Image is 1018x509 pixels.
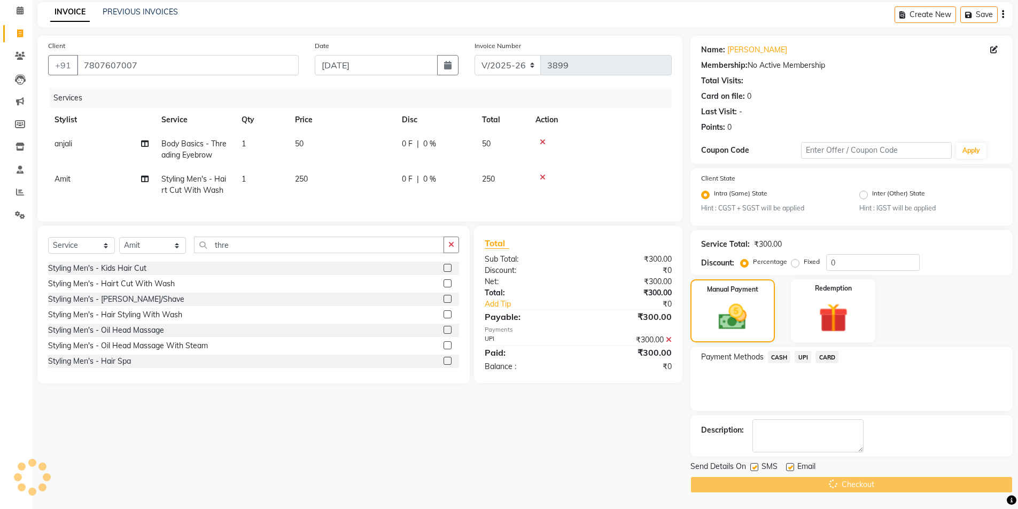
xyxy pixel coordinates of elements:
div: 0 [747,91,751,102]
th: Stylist [48,108,155,132]
label: Intra (Same) State [714,189,767,201]
small: Hint : IGST will be applied [859,203,1002,213]
div: Payable: [477,310,578,323]
span: Styling Men's - Hairt Cut With Wash [161,174,226,195]
a: PREVIOUS INVOICES [103,7,178,17]
div: Total Visits: [701,75,743,87]
button: Save [960,6,998,23]
span: Amit [55,174,71,184]
span: 0 % [423,138,436,150]
div: ₹300.00 [578,254,680,265]
label: Inter (Other) State [872,189,925,201]
a: Add Tip [477,299,595,310]
div: Paid: [477,346,578,359]
th: Total [476,108,529,132]
div: ₹300.00 [578,310,680,323]
label: Redemption [815,284,852,293]
div: UPI [477,334,578,346]
div: ₹0 [578,265,680,276]
span: CASH [768,351,791,363]
div: Balance : [477,361,578,372]
div: Sub Total: [477,254,578,265]
div: Styling Men's - [PERSON_NAME]/Shave [48,294,184,305]
div: No Active Membership [701,60,1002,71]
div: Service Total: [701,239,750,250]
div: 0 [727,122,732,133]
div: ₹0 [595,299,680,310]
span: 1 [242,174,246,184]
div: Points: [701,122,725,133]
small: Hint : CGST + SGST will be applied [701,203,844,213]
div: - [739,106,742,118]
span: | [417,174,419,185]
span: 0 F [402,174,413,185]
button: Apply [956,143,986,159]
div: Payments [485,325,671,334]
span: Total [485,238,509,249]
input: Search or Scan [194,237,444,253]
button: +91 [48,55,78,75]
span: UPI [795,351,811,363]
span: Send Details On [690,461,746,474]
span: 50 [295,139,304,148]
a: [PERSON_NAME] [727,44,787,56]
div: Card on file: [701,91,745,102]
span: anjali [55,139,72,148]
div: Total: [477,287,578,299]
div: ₹300.00 [754,239,782,250]
th: Action [529,108,672,132]
div: Styling Men's - Oil Head Massage [48,325,164,336]
span: 250 [482,174,495,184]
label: Client State [701,174,735,183]
th: Disc [395,108,476,132]
div: Description: [701,425,744,436]
div: ₹300.00 [578,287,680,299]
label: Percentage [753,257,787,267]
span: | [417,138,419,150]
div: ₹0 [578,361,680,372]
img: _gift.svg [810,300,857,336]
div: ₹300.00 [578,276,680,287]
div: Styling Men's - Hairt Cut With Wash [48,278,175,289]
button: Create New [895,6,956,23]
input: Enter Offer / Coupon Code [801,142,952,159]
div: Services [49,88,680,108]
span: Body Basics - Threading Eyebrow [161,139,227,160]
div: Coupon Code [701,145,802,156]
div: Discount: [477,265,578,276]
div: Styling Men's - Hair Spa [48,356,131,367]
div: Net: [477,276,578,287]
input: Search by Name/Mobile/Email/Code [77,55,299,75]
th: Service [155,108,235,132]
span: CARD [815,351,838,363]
img: _cash.svg [710,301,756,333]
span: 1 [242,139,246,148]
label: Invoice Number [475,41,521,51]
a: INVOICE [50,3,90,22]
span: SMS [761,461,778,474]
div: Membership: [701,60,748,71]
div: ₹300.00 [578,346,680,359]
span: Payment Methods [701,351,764,363]
span: 50 [482,139,491,148]
label: Client [48,41,65,51]
div: Last Visit: [701,106,737,118]
span: 0 F [402,138,413,150]
label: Fixed [804,257,820,267]
label: Manual Payment [707,285,758,294]
div: ₹300.00 [578,334,680,346]
span: 0 % [423,174,436,185]
span: 250 [295,174,308,184]
div: Discount: [701,257,734,269]
th: Price [289,108,395,132]
label: Date [315,41,329,51]
div: Styling Men's - Kids Hair Cut [48,263,146,274]
div: Styling Men's - Hair Styling With Wash [48,309,182,320]
div: Styling Men's - Oil Head Massage With Steam [48,340,208,351]
th: Qty [235,108,289,132]
span: Email [797,461,815,474]
div: Name: [701,44,725,56]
